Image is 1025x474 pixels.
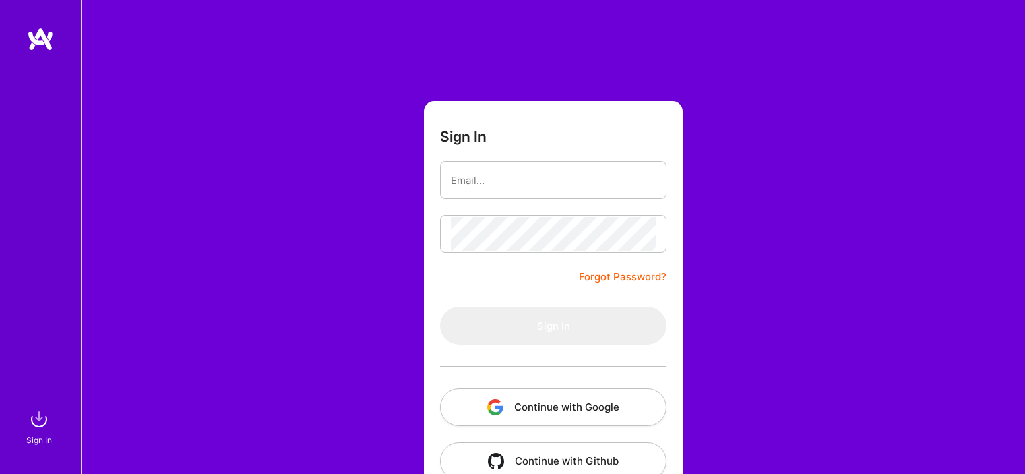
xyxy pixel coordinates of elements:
img: icon [487,399,503,415]
a: Forgot Password? [579,269,666,285]
input: Email... [451,163,656,198]
button: Continue with Google [440,388,666,426]
div: Sign In [26,433,52,447]
img: sign in [26,406,53,433]
button: Sign In [440,307,666,345]
img: icon [488,453,504,469]
h3: Sign In [440,128,487,145]
a: sign inSign In [28,406,53,447]
img: logo [27,27,54,51]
